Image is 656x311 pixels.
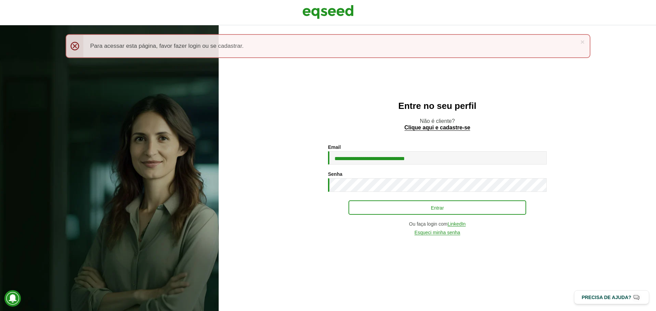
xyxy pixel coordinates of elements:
img: EqSeed Logo [302,3,354,20]
div: Ou faça login com [328,222,547,227]
label: Email [328,145,341,150]
div: Para acessar esta página, favor fazer login ou se cadastrar. [66,34,590,58]
a: Clique aqui e cadastre-se [405,125,470,131]
p: Não é cliente? [232,118,642,131]
a: × [580,38,585,45]
a: Esqueci minha senha [414,230,460,235]
label: Senha [328,172,342,176]
button: Entrar [348,200,526,215]
a: LinkedIn [448,222,466,227]
h2: Entre no seu perfil [232,101,642,111]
